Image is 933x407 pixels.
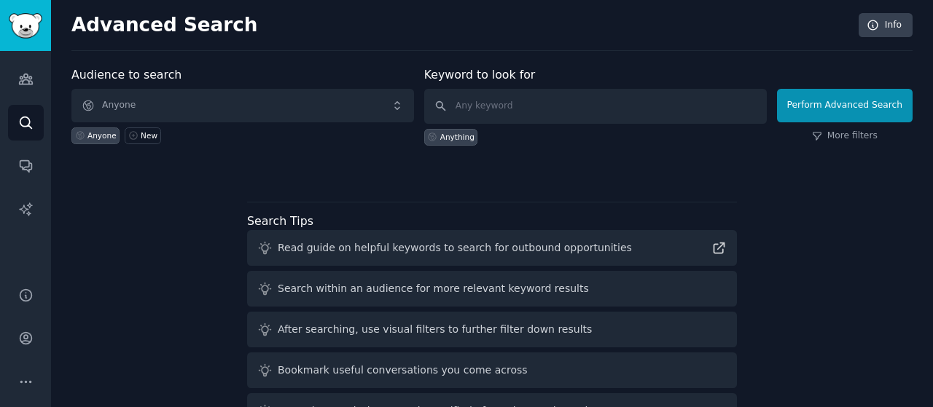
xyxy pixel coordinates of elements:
button: Perform Advanced Search [777,89,913,122]
a: More filters [812,130,878,143]
div: Read guide on helpful keywords to search for outbound opportunities [278,240,632,256]
div: After searching, use visual filters to further filter down results [278,322,592,337]
label: Search Tips [247,214,313,228]
input: Any keyword [424,89,767,124]
a: Info [859,13,913,38]
label: Keyword to look for [424,68,536,82]
div: Anyone [87,130,117,141]
div: Search within an audience for more relevant keyword results [278,281,589,296]
label: Audience to search [71,68,181,82]
a: New [125,127,160,144]
div: Bookmark useful conversations you come across [278,363,528,378]
button: Anyone [71,89,414,122]
img: GummySearch logo [9,13,42,39]
h2: Advanced Search [71,14,851,37]
div: New [141,130,157,141]
div: Anything [440,132,475,142]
